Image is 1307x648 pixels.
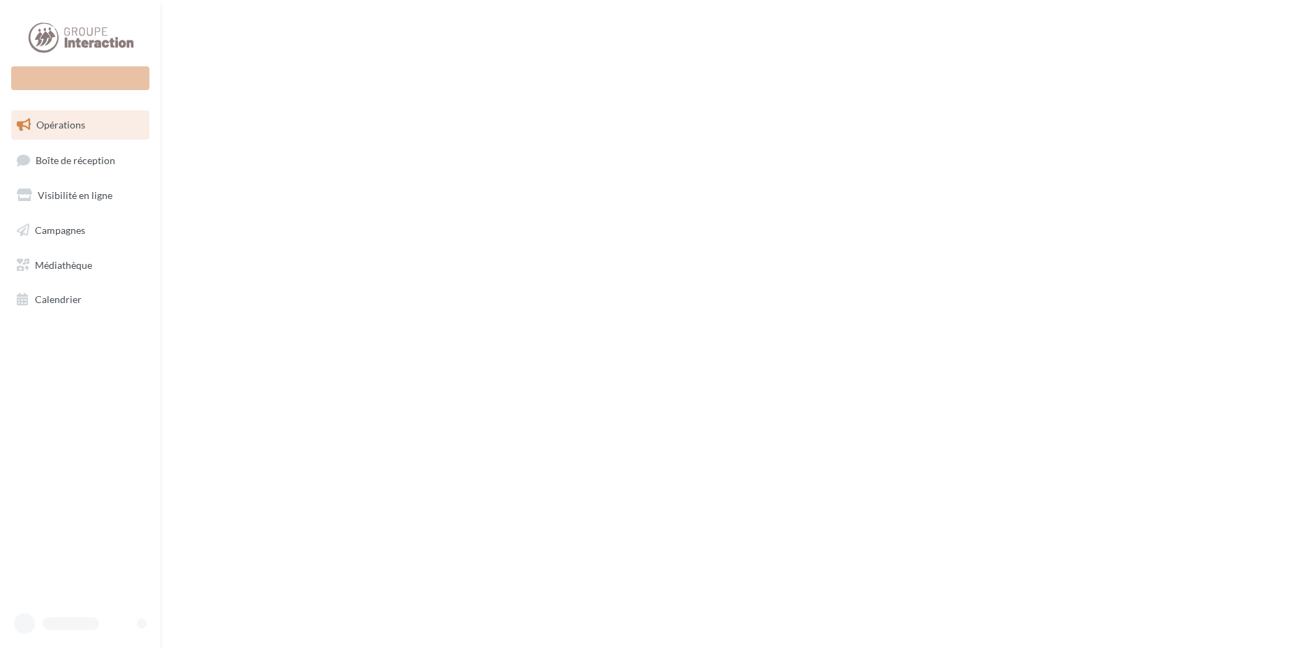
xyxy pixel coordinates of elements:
[35,293,82,305] span: Calendrier
[8,216,152,245] a: Campagnes
[8,285,152,314] a: Calendrier
[36,154,115,165] span: Boîte de réception
[8,181,152,210] a: Visibilité en ligne
[11,66,149,90] div: Nouvelle campagne
[8,110,152,140] a: Opérations
[8,145,152,175] a: Boîte de réception
[8,251,152,280] a: Médiathèque
[35,224,85,236] span: Campagnes
[35,258,92,270] span: Médiathèque
[38,189,112,201] span: Visibilité en ligne
[36,119,85,131] span: Opérations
